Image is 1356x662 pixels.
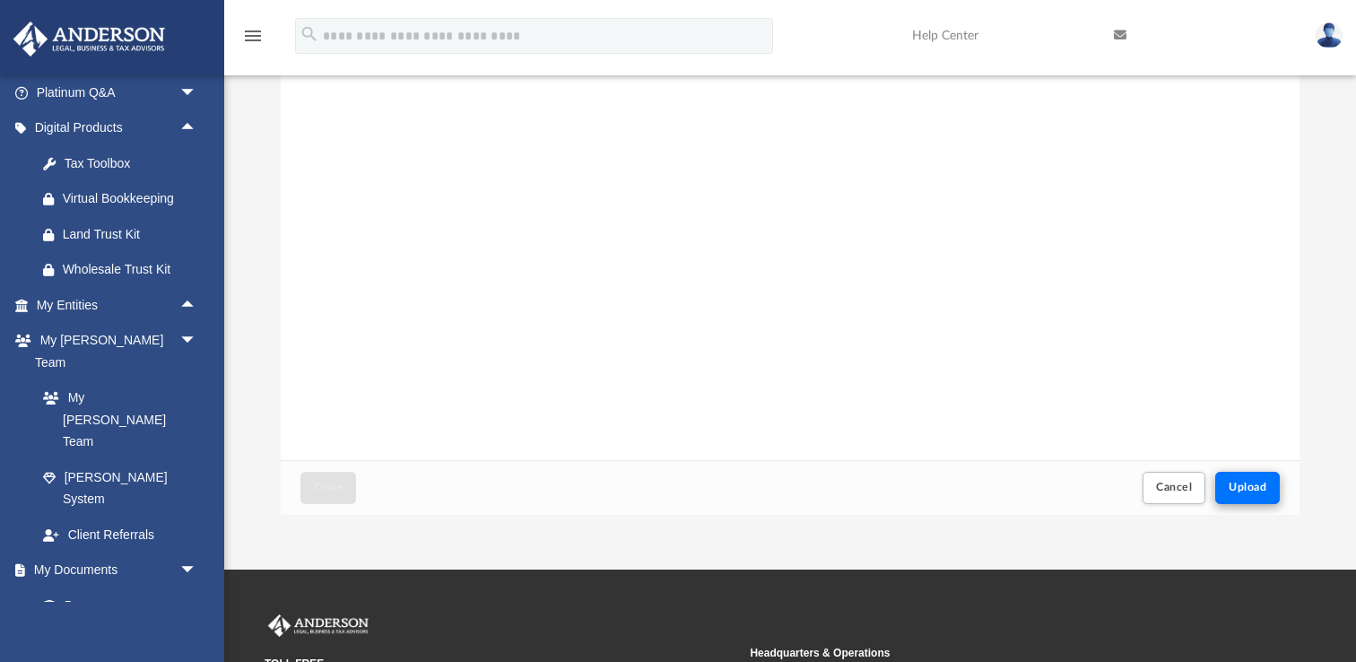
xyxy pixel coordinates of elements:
[63,223,202,246] div: Land Trust Kit
[63,152,202,175] div: Tax Toolbox
[25,145,224,181] a: Tax Toolbox
[13,323,215,380] a: My [PERSON_NAME] Teamarrow_drop_down
[13,74,224,110] a: Platinum Q&Aarrow_drop_down
[63,258,202,281] div: Wholesale Trust Kit
[13,110,224,146] a: Digital Productsarrow_drop_up
[265,614,372,638] img: Anderson Advisors Platinum Portal
[1316,22,1343,48] img: User Pic
[1143,472,1205,503] button: Cancel
[1156,482,1192,492] span: Cancel
[8,22,170,57] img: Anderson Advisors Platinum Portal
[281,4,1299,460] div: grid
[281,4,1299,515] div: Upload
[13,287,224,323] a: My Entitiesarrow_drop_up
[179,323,215,360] span: arrow_drop_down
[25,252,224,288] a: Wholesale Trust Kit
[179,110,215,147] span: arrow_drop_up
[25,517,215,553] a: Client Referrals
[25,181,224,217] a: Virtual Bookkeeping
[300,24,319,44] i: search
[25,216,224,252] a: Land Trust Kit
[1229,482,1266,492] span: Upload
[25,380,206,460] a: My [PERSON_NAME] Team
[13,553,215,588] a: My Documentsarrow_drop_down
[242,25,264,47] i: menu
[750,645,1222,661] small: Headquarters & Operations
[242,34,264,47] a: menu
[179,553,215,589] span: arrow_drop_down
[179,74,215,111] span: arrow_drop_down
[1215,472,1280,503] button: Upload
[300,472,356,503] button: Close
[25,588,206,623] a: Box
[25,459,215,517] a: [PERSON_NAME] System
[63,187,202,210] div: Virtual Bookkeeping
[179,287,215,324] span: arrow_drop_up
[314,482,343,492] span: Close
